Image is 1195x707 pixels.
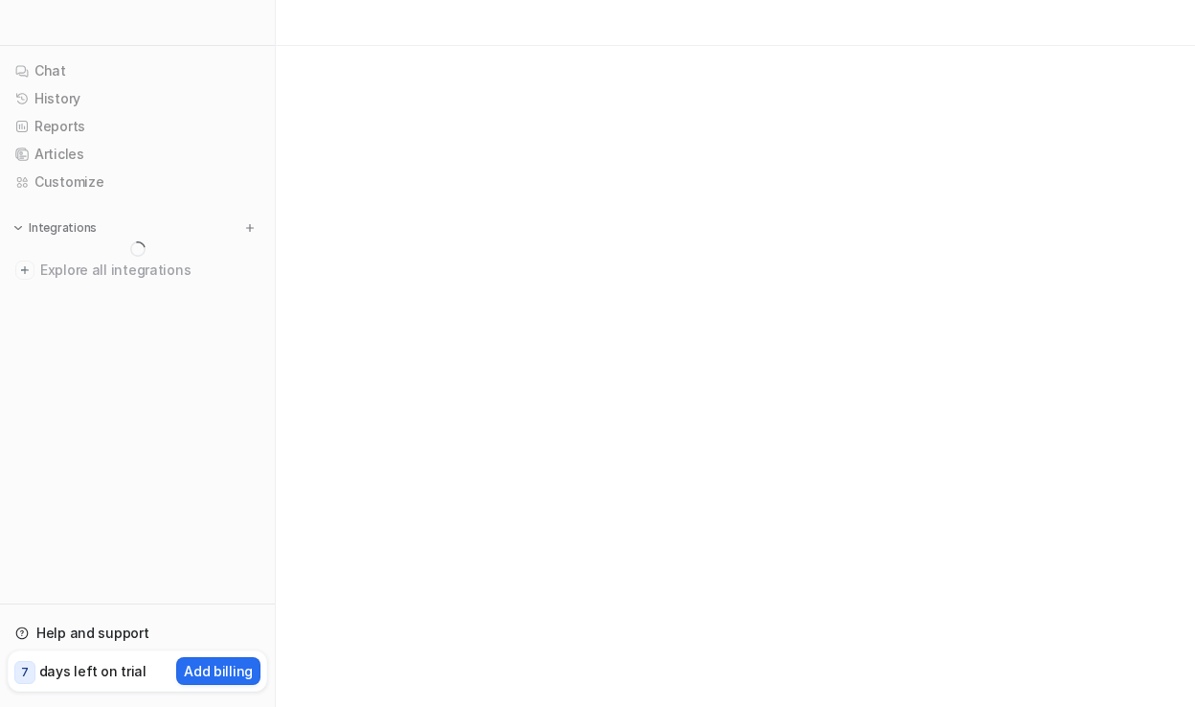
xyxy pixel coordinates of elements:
button: Integrations [8,218,102,238]
img: menu_add.svg [243,221,257,235]
span: Explore all integrations [40,255,259,285]
p: 7 [21,664,29,681]
p: days left on trial [39,661,147,681]
img: explore all integrations [15,261,34,280]
button: Add billing [176,657,260,685]
a: Explore all integrations [8,257,267,284]
img: expand menu [11,221,25,235]
a: Articles [8,141,267,168]
p: Add billing [184,661,253,681]
a: Customize [8,169,267,195]
a: Help and support [8,620,267,647]
p: Integrations [29,220,97,236]
a: History [8,85,267,112]
a: Reports [8,113,267,140]
a: Chat [8,57,267,84]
